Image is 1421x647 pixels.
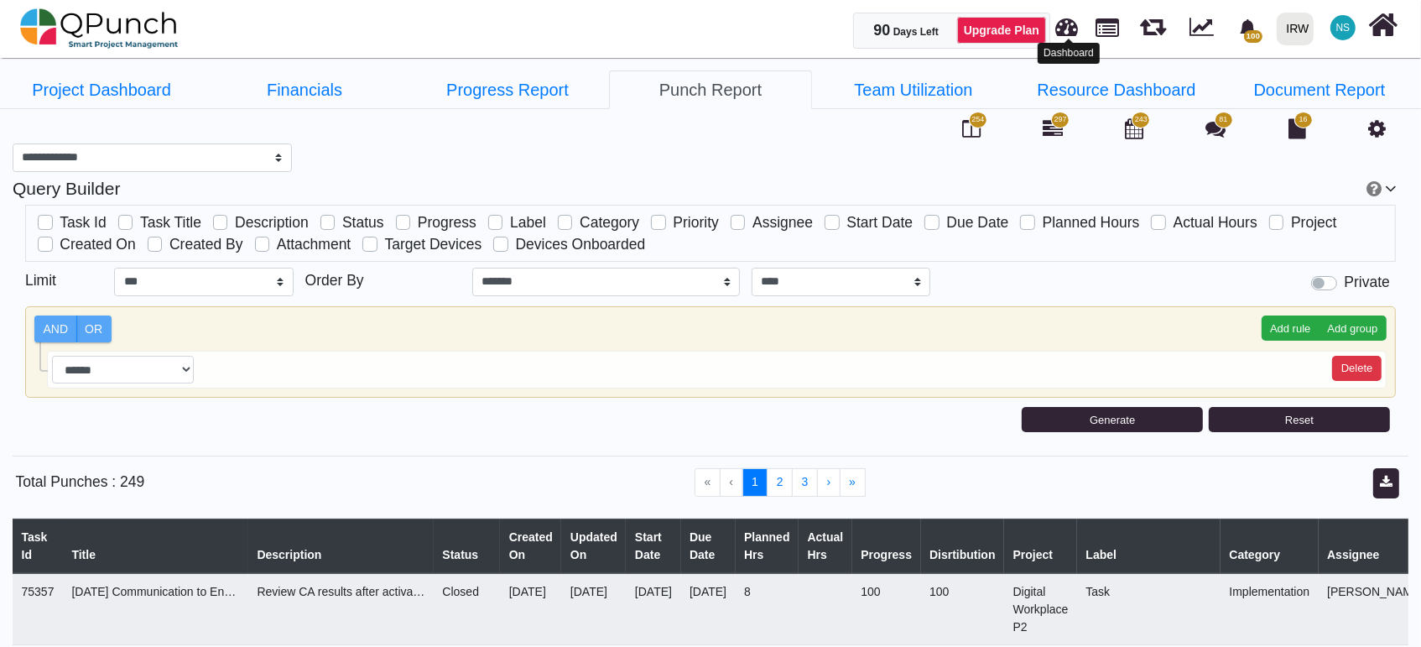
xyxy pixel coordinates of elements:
[580,214,639,231] span: Category
[294,468,1267,497] ul: Pagination
[1233,13,1262,43] div: Notification
[60,236,135,253] span: Created On
[1345,274,1390,291] h5: Private
[1013,546,1069,564] div: Project
[257,546,424,564] div: Description
[442,583,491,601] div: Closed
[929,546,996,564] div: Disrtibution
[1054,114,1067,126] span: 297
[1330,15,1356,40] span: Nadeem Sheikh
[16,473,294,491] h5: Total Punches : 249
[1287,14,1309,44] div: IRW
[1218,70,1421,109] a: Document Report
[752,214,813,231] span: Assignee
[1015,70,1218,109] a: Resource Dashboard
[1332,356,1382,381] button: Delete
[1086,546,1212,564] div: Label
[1022,407,1203,432] button: Generate
[1319,316,1387,341] button: Add group
[442,546,491,564] div: Status
[1230,546,1310,564] div: Category
[516,236,646,253] span: Devices Onboarded
[792,468,818,497] button: Go to page 3
[1369,9,1398,41] i: Home
[812,70,1015,109] a: Team Utilization
[235,214,309,231] span: Description
[570,529,617,564] div: Updated On
[1181,1,1229,56] div: Dynamic Report
[60,214,106,231] span: Task Id
[690,529,726,564] div: Due Date
[418,214,476,231] span: Progress
[1086,583,1212,601] div: Task
[561,573,626,645] td: [DATE]
[1291,214,1336,231] span: Project
[673,214,718,231] span: Priority
[509,529,553,564] div: Created On
[1135,114,1148,126] span: 243
[1043,214,1140,231] span: Planned Hours
[1043,125,1063,138] a: 297
[1269,1,1320,56] a: IRW
[626,573,680,645] td: [DATE]
[1336,23,1351,33] span: NS
[71,583,239,601] div: 3.7.10 Communication to End users
[1320,1,1366,55] a: NS
[609,70,812,109] a: Punch Report
[342,214,384,231] span: Status
[635,529,672,564] div: Start Date
[203,70,406,109] a: Financials
[257,583,424,601] div: <p>Review CA results after activation for the pilot group if the results are as expected then Sen...
[681,573,736,645] td: [DATE]
[744,529,789,564] div: Planned Hrs
[808,529,844,564] div: Actual Hrs
[817,468,841,497] button: Go to next page
[277,236,351,253] span: Attachment
[971,114,984,126] span: 254
[946,214,1008,231] span: Due Date
[1239,19,1257,37] svg: bell fill
[76,316,112,342] label: OR
[1229,1,1270,54] a: bell fill100
[1043,118,1063,138] i: Gantt
[20,3,179,54] img: qpunch-sp.fa6292f.png
[1004,573,1077,645] td: Digital Workplace P2
[1174,214,1257,231] span: Actual Hours
[1244,30,1262,43] span: 100
[1206,118,1226,138] i: Punch Discussion
[1288,118,1306,138] i: Document Library
[1221,573,1319,645] td: Implementation
[500,573,561,645] td: [DATE]
[893,26,939,38] span: Days Left
[873,22,890,39] span: 90
[962,118,981,138] i: Board
[1262,316,1319,341] button: Add rule
[812,70,1015,108] li: Digital Workplace P2
[406,70,609,109] a: Progress Report
[1125,118,1143,138] i: Calendar
[71,546,239,564] div: Title
[861,546,912,564] div: Progress
[1209,407,1390,432] button: Reset
[140,214,201,231] span: Task Title
[22,529,55,564] div: Task Id
[1038,43,1100,64] div: Dashboard
[25,268,114,291] h5: Limit
[169,236,243,253] span: Created By
[294,268,472,291] h5: Order By
[1140,8,1166,36] span: Releases
[510,214,546,231] span: Label
[767,468,793,497] button: Go to page 2
[1096,11,1120,37] span: Projects
[13,573,63,645] td: 75357
[742,468,768,497] button: Go to page 1
[736,573,799,645] td: 8
[1364,179,1385,198] a: Help
[852,573,921,645] td: 100
[34,316,77,342] label: AND
[1299,114,1308,126] span: 16
[840,468,866,497] button: Go to last page
[1220,114,1228,126] span: 81
[846,214,913,231] span: Start Date
[385,236,482,253] span: Target Devices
